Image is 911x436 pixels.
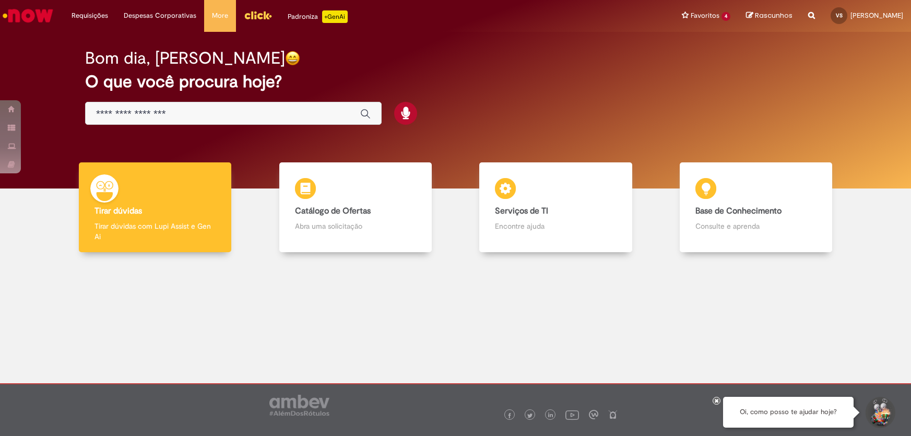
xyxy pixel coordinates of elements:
img: logo_footer_youtube.png [565,408,579,421]
span: More [212,10,228,21]
img: logo_footer_facebook.png [507,413,512,418]
button: Iniciar Conversa de Suporte [864,397,895,428]
div: Oi, como posso te ajudar hoje? [723,397,854,428]
span: 4 [721,12,730,21]
p: +GenAi [322,10,348,23]
a: Catálogo de Ofertas Abra uma solicitação [255,162,456,253]
img: logo_footer_workplace.png [589,410,598,419]
h2: Bom dia, [PERSON_NAME] [85,49,285,67]
a: Tirar dúvidas Tirar dúvidas com Lupi Assist e Gen Ai [55,162,255,253]
a: Rascunhos [746,11,792,21]
div: Padroniza [288,10,348,23]
b: Serviços de TI [495,206,548,216]
span: Requisições [72,10,108,21]
p: Tirar dúvidas com Lupi Assist e Gen Ai [94,221,216,242]
b: Catálogo de Ofertas [295,206,371,216]
img: logo_footer_ambev_rotulo_gray.png [269,395,329,416]
a: Base de Conhecimento Consulte e aprenda [656,162,856,253]
img: logo_footer_naosei.png [608,410,618,419]
b: Base de Conhecimento [695,206,782,216]
b: Tirar dúvidas [94,206,142,216]
span: [PERSON_NAME] [850,11,903,20]
span: Despesas Corporativas [124,10,196,21]
a: Serviços de TI Encontre ajuda [456,162,656,253]
img: logo_footer_linkedin.png [548,413,553,419]
img: click_logo_yellow_360x200.png [244,7,272,23]
p: Abra uma solicitação [295,221,416,231]
img: ServiceNow [1,5,55,26]
p: Encontre ajuda [495,221,616,231]
h2: O que você procura hoje? [85,73,826,91]
img: logo_footer_twitter.png [527,413,533,418]
span: Favoritos [691,10,719,21]
p: Consulte e aprenda [695,221,817,231]
img: happy-face.png [285,51,300,66]
span: VS [836,12,843,19]
span: Rascunhos [755,10,792,20]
